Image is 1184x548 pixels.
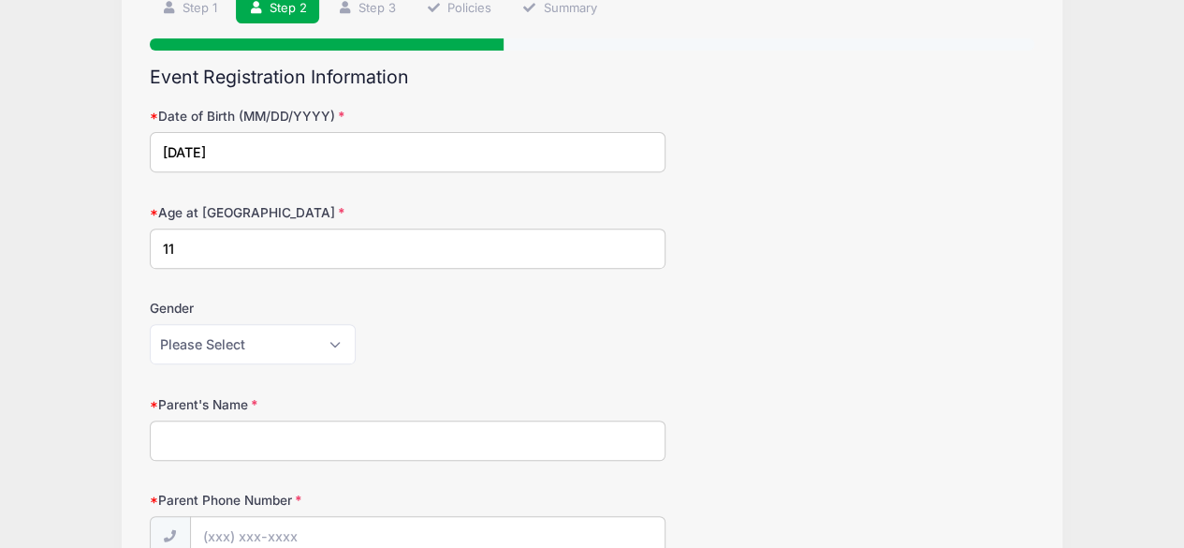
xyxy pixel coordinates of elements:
[150,395,445,414] label: Parent's Name
[150,67,1035,88] h2: Event Registration Information
[150,491,445,510] label: Parent Phone Number
[150,203,445,222] label: Age at [GEOGRAPHIC_DATA]
[150,107,445,126] label: Date of Birth (MM/DD/YYYY)
[150,299,445,318] label: Gender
